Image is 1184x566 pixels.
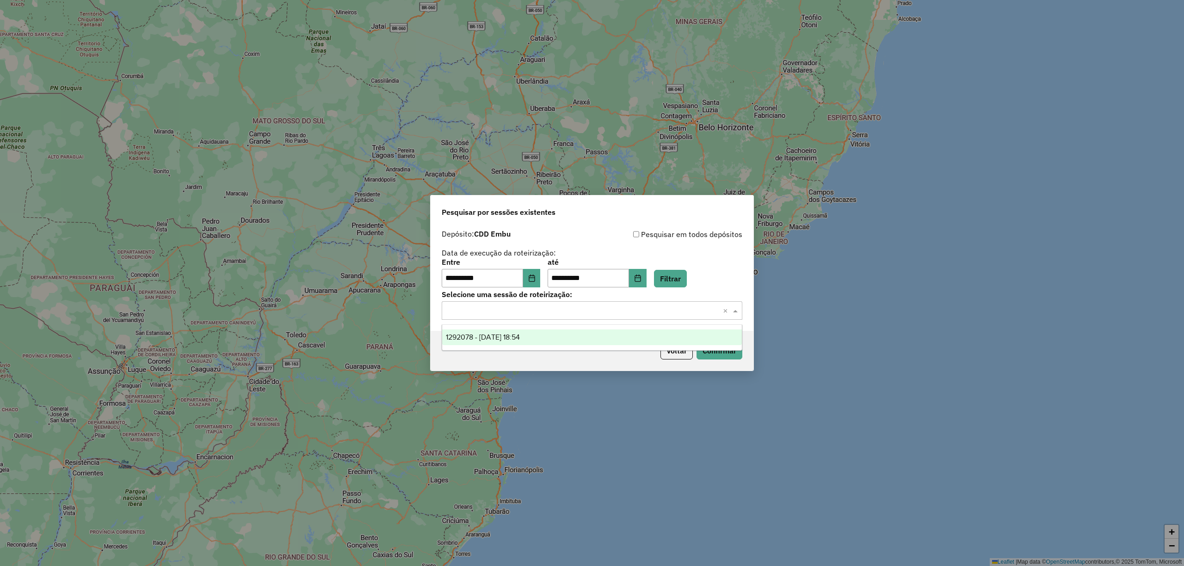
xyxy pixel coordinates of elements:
[446,333,520,341] span: 1292078 - [DATE] 18:54
[442,324,742,351] ng-dropdown-panel: Options list
[442,228,511,239] label: Depósito:
[523,269,541,287] button: Choose Date
[723,305,731,316] span: Clear all
[442,207,555,218] span: Pesquisar por sessões existentes
[592,229,742,240] div: Pesquisar em todos depósitos
[474,229,511,238] strong: CDD Embu
[442,256,540,268] label: Entre
[548,256,646,268] label: até
[654,270,687,287] button: Filtrar
[442,289,742,300] label: Selecione uma sessão de roteirização:
[629,269,647,287] button: Choose Date
[442,247,556,258] label: Data de execução da roteirização:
